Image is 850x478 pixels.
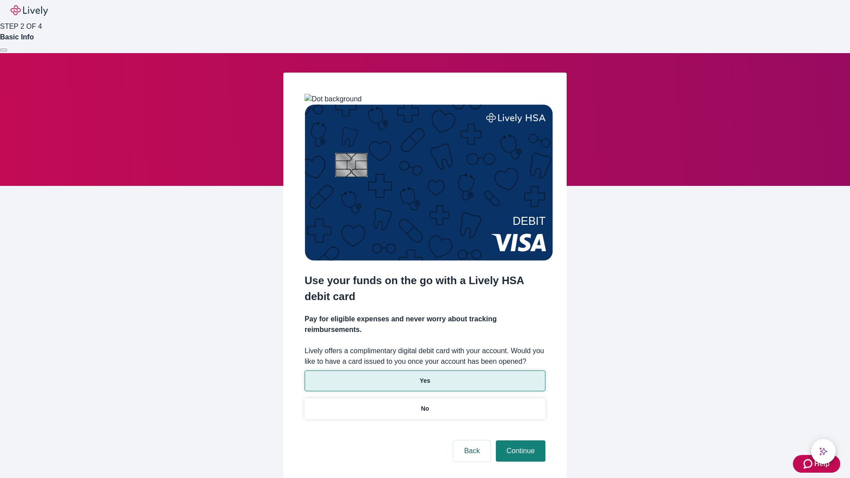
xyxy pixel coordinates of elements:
[11,5,48,16] img: Lively
[305,94,362,104] img: Dot background
[804,459,814,469] svg: Zendesk support icon
[305,398,545,419] button: No
[496,440,545,462] button: Continue
[420,376,430,385] p: Yes
[819,447,828,456] svg: Lively AI Assistant
[305,370,545,391] button: Yes
[793,455,840,473] button: Zendesk support iconHelp
[453,440,491,462] button: Back
[814,459,830,469] span: Help
[421,404,429,413] p: No
[305,104,553,261] img: Debit card
[811,439,836,464] button: chat
[305,346,545,367] label: Lively offers a complimentary digital debit card with your account. Would you like to have a card...
[305,314,545,335] h4: Pay for eligible expenses and never worry about tracking reimbursements.
[305,273,545,305] h2: Use your funds on the go with a Lively HSA debit card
